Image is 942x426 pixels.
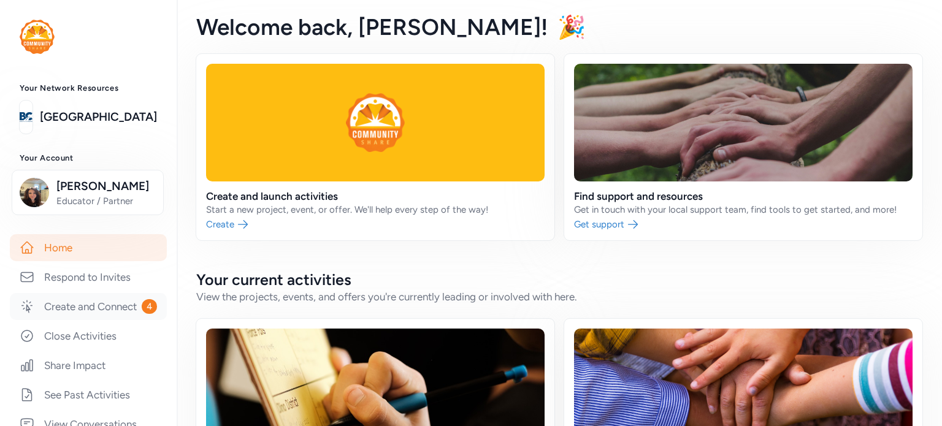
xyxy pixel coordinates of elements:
a: Home [10,234,167,261]
span: Welcome back , [PERSON_NAME]! [196,13,548,40]
h3: Your Network Resources [20,83,157,93]
img: logo [20,104,33,131]
a: [GEOGRAPHIC_DATA] [40,108,157,126]
a: See Past Activities [10,381,167,408]
div: View the projects, events, and offers you're currently leading or involved with here. [196,289,922,304]
a: Respond to Invites [10,264,167,291]
a: Create and Connect4 [10,293,167,320]
img: logo [20,20,55,54]
a: Close Activities [10,322,167,349]
span: 4 [142,299,157,314]
span: Educator / Partner [56,195,156,207]
button: [PERSON_NAME]Educator / Partner [12,170,164,215]
h3: Your Account [20,153,157,163]
a: Share Impact [10,352,167,379]
h2: Your current activities [196,270,922,289]
span: [PERSON_NAME] [56,178,156,195]
span: 🎉 [557,13,586,40]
